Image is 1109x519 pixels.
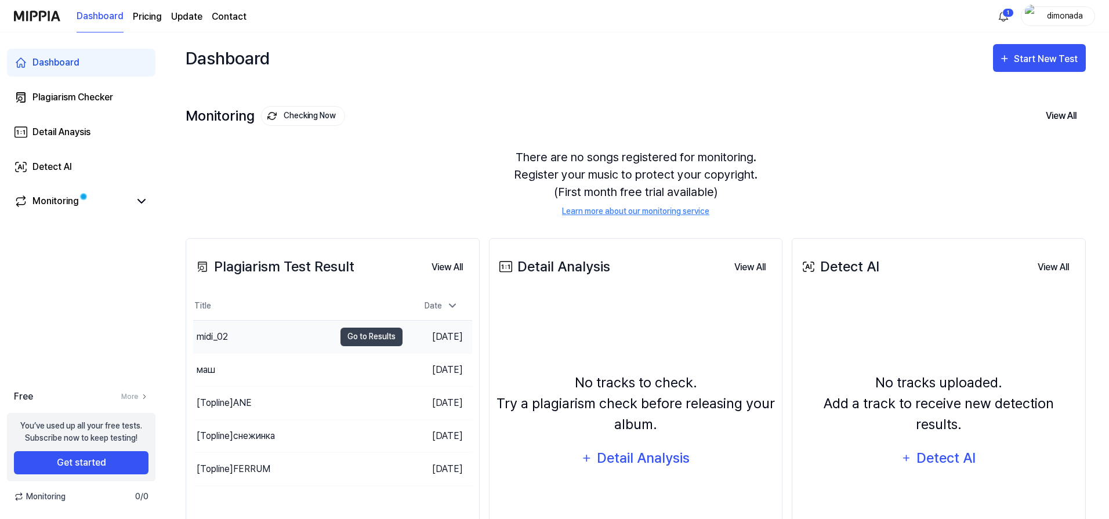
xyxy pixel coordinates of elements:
[1028,255,1078,279] a: View All
[261,106,345,126] button: Checking Now
[403,353,472,386] td: [DATE]
[1028,256,1078,279] button: View All
[725,256,775,279] button: View All
[77,1,124,32] a: Dashboard
[14,451,148,474] button: Get started
[596,447,691,469] div: Detail Analysis
[915,447,977,469] div: Detect AI
[725,255,775,279] a: View All
[420,296,463,315] div: Date
[1002,8,1014,17] div: 1
[422,256,472,279] button: View All
[993,44,1086,72] button: Start New Test
[994,7,1013,26] button: 알림1
[193,292,403,320] th: Title
[32,90,113,104] div: Plagiarism Checker
[121,391,148,402] a: More
[7,118,155,146] a: Detail Anaysis
[340,328,403,346] button: Go to Results
[197,330,228,344] div: midi_02
[574,444,698,472] button: Detail Analysis
[212,10,247,24] a: Contact
[171,10,202,24] a: Update
[186,106,345,126] div: Monitoring
[403,320,472,353] td: [DATE]
[7,84,155,111] a: Plagiarism Checker
[32,56,79,70] div: Dashboard
[403,386,472,419] td: [DATE]
[197,462,270,476] div: [Topline] FERRUM
[32,194,79,208] div: Monitoring
[1036,104,1086,128] button: View All
[1021,6,1095,26] button: profiledimonada
[32,125,90,139] div: Detail Anaysis
[403,419,472,452] td: [DATE]
[197,363,215,377] div: маш
[7,153,155,181] a: Detect AI
[1025,5,1039,28] img: profile
[403,452,472,485] td: [DATE]
[186,135,1086,231] div: There are no songs registered for monitoring. Register your music to protect your copyright. (Fir...
[197,396,252,410] div: [Topline] ANE
[197,429,275,443] div: [Topline] снежинка
[894,444,984,472] button: Detect AI
[496,256,610,277] div: Detail Analysis
[1014,52,1080,67] div: Start New Test
[32,160,72,174] div: Detect AI
[799,256,879,277] div: Detect AI
[996,9,1010,23] img: 알림
[193,256,354,277] div: Plagiarism Test Result
[7,49,155,77] a: Dashboard
[14,194,130,208] a: Monitoring
[14,491,66,503] span: Monitoring
[422,255,472,279] a: View All
[1042,9,1088,22] div: dimonada
[496,372,775,435] div: No tracks to check. Try a plagiarism check before releasing your album.
[14,390,33,404] span: Free
[133,10,162,24] a: Pricing
[799,372,1078,435] div: No tracks uploaded. Add a track to receive new detection results.
[267,111,277,121] img: monitoring Icon
[20,420,142,444] div: You’ve used up all your free tests. Subscribe now to keep testing!
[186,44,270,72] div: Dashboard
[562,205,709,217] a: Learn more about our monitoring service
[135,491,148,503] span: 0 / 0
